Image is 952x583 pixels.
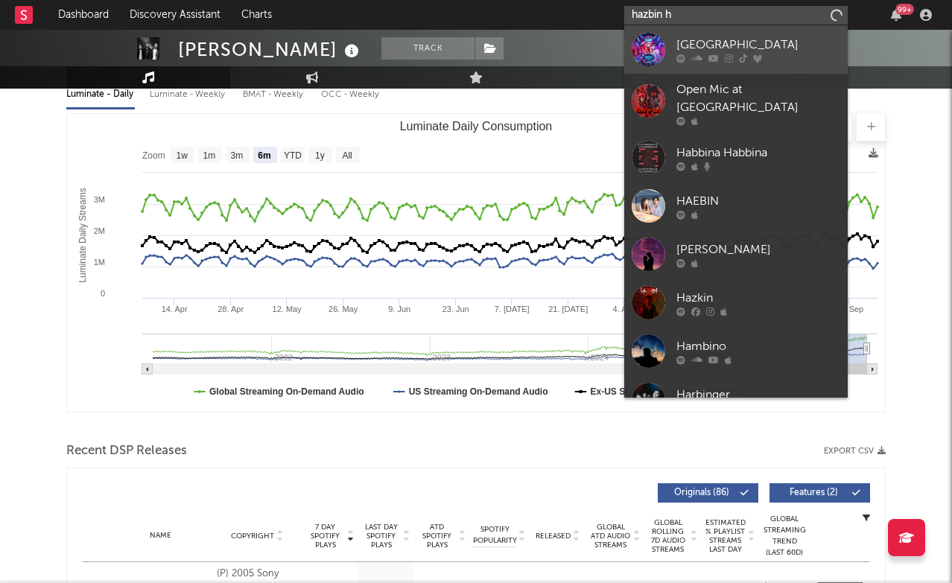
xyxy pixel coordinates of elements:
span: Estimated % Playlist Streams Last Day [705,518,746,554]
div: OCC - Weekly [321,82,381,107]
text: 2M [94,226,105,235]
text: 1m [203,150,216,161]
div: [PERSON_NAME] [676,240,840,258]
span: Features ( 2 ) [779,488,848,497]
text: Zoom [142,150,165,161]
button: Export CSV [824,447,886,456]
a: Open Mic at [GEOGRAPHIC_DATA] [624,74,848,133]
button: Track [381,37,475,60]
a: Hazkin [624,278,848,327]
span: Global Rolling 7D Audio Streams [647,518,688,554]
a: [GEOGRAPHIC_DATA] [624,25,848,74]
div: Global Streaming Trend (Last 60D) [762,514,807,558]
text: 3m [231,150,244,161]
span: Spotify Popularity [473,524,517,547]
span: Copyright [231,532,274,541]
div: Luminate - Weekly [150,82,228,107]
div: Harbinger [676,386,840,404]
a: [PERSON_NAME] [624,230,848,278]
div: Hazkin [676,289,840,307]
text: 12. May [273,305,302,313]
span: Recent DSP Releases [66,442,187,460]
text: 6m [258,150,270,161]
button: 99+ [891,9,901,21]
text: 23. Jun [442,305,469,313]
svg: Luminate Daily Consumption [67,114,885,412]
text: 21. [DATE] [548,305,588,313]
div: [GEOGRAPHIC_DATA] [676,36,840,54]
a: Hambino [624,327,848,375]
span: 7 Day Spotify Plays [305,523,345,549]
input: Search for artists [624,6,848,25]
text: 7. [DATE] [495,305,530,313]
text: 3M [94,195,105,204]
span: Last Day Spotify Plays [361,523,401,549]
text: Luminate Daily Streams [77,188,88,282]
text: 1y [315,150,325,161]
text: 9. Jun [388,305,410,313]
div: BMAT - Weekly [243,82,306,107]
span: Global ATD Audio Streams [590,523,631,549]
div: Habbina Habbina [676,144,840,162]
text: 14. Apr [162,305,188,313]
text: Ex-US Streaming On-Demand Audio [591,386,744,397]
text: 0 [101,289,105,298]
text: 1M [94,258,105,267]
button: Originals(86) [658,483,758,503]
div: Name [112,530,209,541]
text: 1w [177,150,188,161]
text: All [342,150,352,161]
div: Hambino [676,337,840,355]
span: ATD Spotify Plays [417,523,457,549]
div: Open Mic at [GEOGRAPHIC_DATA] [676,81,840,117]
a: HAEBIN [624,182,848,230]
a: Habbina Habbina [624,133,848,182]
text: US Streaming On-Demand Audio [409,386,548,397]
text: 4. Aug [613,305,636,313]
div: HAEBIN [676,192,840,210]
span: Released [536,532,571,541]
div: [PERSON_NAME] [178,37,363,62]
div: Luminate - Daily [66,82,135,107]
div: 99 + [895,4,914,15]
button: Features(2) [769,483,870,503]
text: YTD [284,150,302,161]
text: Global Streaming On-Demand Audio [209,386,364,397]
text: 28. Apr [218,305,244,313]
a: Harbinger [624,375,848,424]
span: Originals ( 86 ) [667,488,736,497]
text: 29. Sep [835,305,863,313]
text: 26. May [329,305,358,313]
